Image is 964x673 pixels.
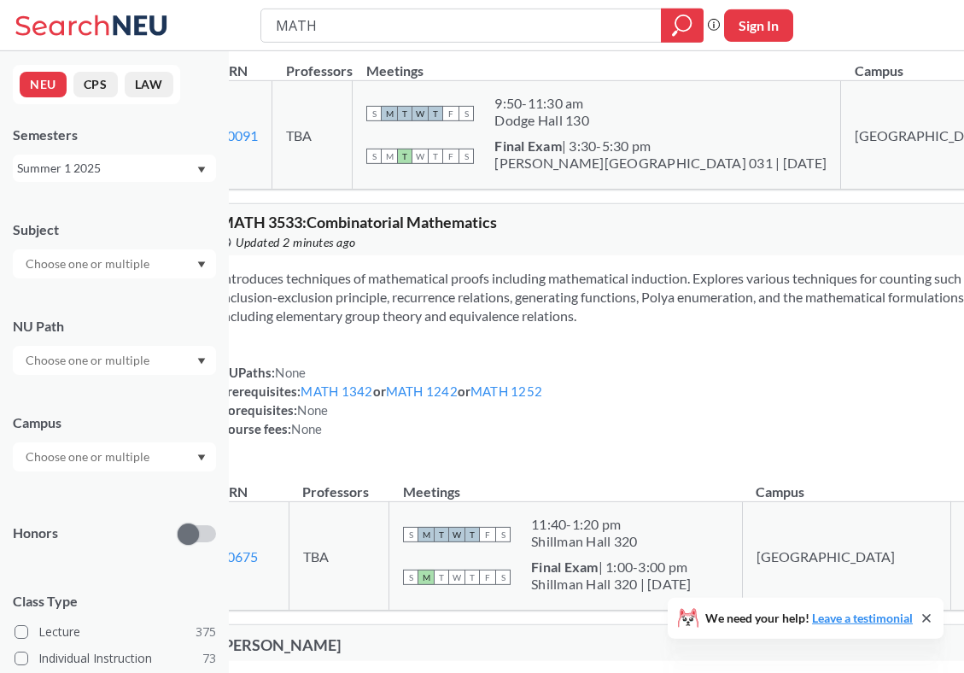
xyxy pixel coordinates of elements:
[389,465,743,502] th: Meetings
[443,149,459,164] span: F
[495,570,511,585] span: S
[353,44,841,81] th: Meetings
[17,254,161,274] input: Choose one or multiple
[742,465,950,502] th: Campus
[382,149,397,164] span: M
[197,167,206,173] svg: Dropdown arrow
[197,358,206,365] svg: Dropdown arrow
[219,61,248,80] div: CRN
[386,383,458,399] a: MATH 1242
[459,106,474,121] span: S
[434,570,449,585] span: T
[418,570,434,585] span: M
[202,649,216,668] span: 73
[197,454,206,461] svg: Dropdown arrow
[272,81,353,190] td: TBA
[672,14,692,38] svg: magnifying glass
[13,249,216,278] div: Dropdown arrow
[219,635,710,654] div: [PERSON_NAME]
[219,483,248,501] div: CRN
[13,317,216,336] div: NU Path
[219,213,497,231] span: MATH 3533 : Combinatorial Mathematics
[403,570,418,585] span: S
[449,527,464,542] span: W
[434,527,449,542] span: T
[418,527,434,542] span: M
[125,72,173,97] button: LAW
[531,516,637,533] div: 11:40 - 1:20 pm
[428,106,443,121] span: T
[17,447,161,467] input: Choose one or multiple
[13,524,58,543] p: Honors
[494,95,589,112] div: 9:50 - 11:30 am
[73,72,118,97] button: CPS
[219,548,258,565] a: 40675
[397,149,412,164] span: T
[443,106,459,121] span: F
[412,106,428,121] span: W
[397,106,412,121] span: T
[531,533,637,550] div: Shillman Hall 320
[219,363,542,438] div: NUPaths: Prerequisites: or or Corequisites: Course fees:
[289,465,389,502] th: Professors
[494,112,589,129] div: Dodge Hall 130
[13,220,216,239] div: Subject
[382,106,397,121] span: M
[742,502,950,611] td: [GEOGRAPHIC_DATA]
[275,365,306,380] span: None
[366,106,382,121] span: S
[13,413,216,432] div: Campus
[412,149,428,164] span: W
[297,402,328,418] span: None
[289,502,389,611] td: TBA
[15,647,216,670] label: Individual Instruction
[219,127,258,143] a: 40091
[531,576,692,593] div: Shillman Hall 320 | [DATE]
[291,421,322,436] span: None
[366,149,382,164] span: S
[17,350,161,371] input: Choose one or multiple
[464,570,480,585] span: T
[196,623,216,641] span: 375
[494,138,827,155] div: | 3:30-5:30 pm
[449,570,464,585] span: W
[197,261,206,268] svg: Dropdown arrow
[13,155,216,182] div: Summer 1 2025Dropdown arrow
[13,442,216,471] div: Dropdown arrow
[459,149,474,164] span: S
[13,346,216,375] div: Dropdown arrow
[661,9,704,43] div: magnifying glass
[274,11,649,40] input: Class, professor, course number, "phrase"
[531,559,692,576] div: | 1:00-3:00 pm
[236,233,356,252] span: Updated 2 minutes ago
[20,72,67,97] button: NEU
[480,527,495,542] span: F
[17,159,196,178] div: Summer 1 2025
[403,527,418,542] span: S
[705,612,913,624] span: We need your help!
[464,527,480,542] span: T
[13,126,216,144] div: Semesters
[13,592,216,611] span: Class Type
[301,383,372,399] a: MATH 1342
[470,383,542,399] a: MATH 1252
[812,611,913,625] a: Leave a testimonial
[428,149,443,164] span: T
[494,155,827,172] div: [PERSON_NAME][GEOGRAPHIC_DATA] 031 | [DATE]
[494,138,562,154] b: Final Exam
[724,9,793,42] button: Sign In
[531,559,599,575] b: Final Exam
[15,621,216,643] label: Lecture
[495,527,511,542] span: S
[272,44,353,81] th: Professors
[480,570,495,585] span: F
